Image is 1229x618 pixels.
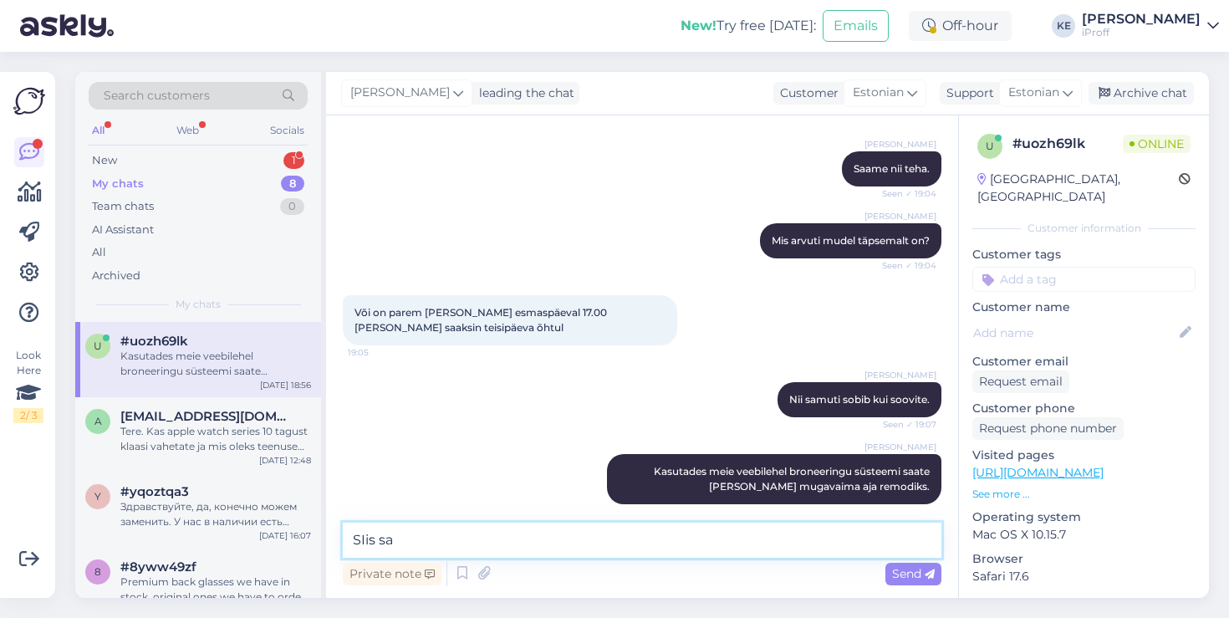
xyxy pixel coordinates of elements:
a: [URL][DOMAIN_NAME] [972,465,1104,480]
div: Look Here [13,348,43,423]
div: Request phone number [972,417,1124,440]
div: AI Assistant [92,222,154,238]
div: Try free [DATE]: [681,16,816,36]
div: Tere. Kas apple watch series 10 tagust klaasi vahetate ja mis oleks teenuse hind? [120,424,311,454]
div: [PERSON_NAME] [1082,13,1201,26]
span: annelypalmiste1@gmail.com [120,409,294,424]
div: Web [173,120,202,141]
span: [PERSON_NAME] [864,138,936,151]
p: Browser [972,550,1196,568]
div: 0 [280,198,304,215]
p: Customer name [972,299,1196,316]
div: My chats [92,176,144,192]
span: a [94,415,102,427]
input: Add a tag [972,267,1196,292]
div: Request email [972,370,1069,393]
span: 8 [94,565,101,578]
span: Mis arvuti mudel täpsemalt on? [772,234,930,247]
span: u [94,340,102,352]
p: Safari 17.6 [972,568,1196,585]
span: [PERSON_NAME] [350,84,450,102]
div: Premium back glasses we have in stock, original ones we have to order, but delivery time is 1 day... [120,575,311,605]
span: Või on parem [PERSON_NAME] esmaspäeval 17.00 [PERSON_NAME] saaksin teisipäeva õhtul [354,306,609,334]
div: [DATE] 12:48 [259,454,311,467]
p: Customer email [972,353,1196,370]
div: Customer [773,84,839,102]
div: Archive chat [1089,82,1194,105]
div: Archived [92,268,140,284]
span: Seen ✓ 19:07 [874,505,936,518]
span: Seen ✓ 19:07 [874,418,936,431]
div: 1 [283,152,304,169]
textarea: SIis sa [343,523,941,558]
a: [PERSON_NAME]iProff [1082,13,1219,39]
span: Saame nii teha. [854,162,930,175]
div: All [92,244,106,261]
p: Customer tags [972,246,1196,263]
div: iProff [1082,26,1201,39]
span: #yqoztqa3 [120,484,189,499]
p: See more ... [972,487,1196,502]
span: Nii samuti sobib kui soovite. [789,393,930,406]
div: 8 [281,176,304,192]
p: Visited pages [972,447,1196,464]
span: Search customers [104,87,210,105]
span: Estonian [1008,84,1059,102]
p: Operating system [972,508,1196,526]
span: Send [892,566,935,581]
span: Estonian [853,84,904,102]
span: Seen ✓ 19:04 [874,187,936,200]
div: [DATE] 16:07 [259,529,311,542]
div: 2 / 3 [13,408,43,423]
span: y [94,490,101,503]
div: Здравствуйте, да, конечно можем заменить. У нас в наличии есть защитное стекло и его стоимость 19... [120,499,311,529]
span: 19:05 [348,346,411,359]
span: My chats [176,297,221,312]
div: Customer information [972,221,1196,236]
b: New! [681,18,716,33]
div: Private note [343,563,441,585]
div: All [89,120,108,141]
img: Askly Logo [13,85,45,117]
span: Seen ✓ 19:04 [874,259,936,272]
div: Socials [267,120,308,141]
span: Kasutades meie veebilehel broneeringu süsteemi saate [PERSON_NAME] mugavaima aja remodiks. [654,465,932,493]
button: Emails [823,10,889,42]
div: leading the chat [472,84,574,102]
div: Team chats [92,198,154,215]
p: Mac OS X 10.15.7 [972,526,1196,544]
span: [PERSON_NAME] [864,210,936,222]
div: # uozh69lk [1012,134,1123,154]
div: Off-hour [909,11,1012,41]
div: KE [1052,14,1075,38]
div: Kasutades meie veebilehel broneeringu süsteemi saate [PERSON_NAME] mugavaima aja remodiks. [120,349,311,379]
span: u [986,140,994,152]
input: Add name [973,324,1176,342]
span: [PERSON_NAME] [864,369,936,381]
p: Customer phone [972,400,1196,417]
span: [PERSON_NAME] [864,441,936,453]
div: Support [940,84,994,102]
div: [DATE] 18:56 [260,379,311,391]
span: #uozh69lk [120,334,188,349]
span: Online [1123,135,1191,153]
span: #8yww49zf [120,559,196,575]
div: New [92,152,117,169]
div: [GEOGRAPHIC_DATA], [GEOGRAPHIC_DATA] [977,171,1179,206]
